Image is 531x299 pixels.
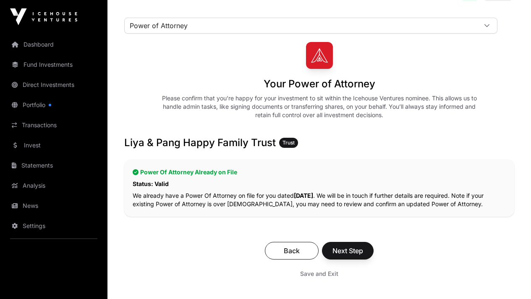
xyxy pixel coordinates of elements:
[10,8,77,25] img: Icehouse Ventures Logo
[265,242,319,260] button: Back
[124,136,514,149] h3: Liya & Pang Happy Family Trust
[7,96,101,114] a: Portfolio
[264,77,375,91] h1: Your Power of Attorney
[133,168,506,176] h2: Power Of Attorney Already on File
[300,270,338,278] span: Save and Exit
[7,176,101,195] a: Analysis
[133,180,506,188] p: Status: Valid
[322,242,374,260] button: Next Step
[7,156,101,175] a: Statements
[133,191,506,208] p: We already have a Power Of Attorney on file for you dated . We will be in touch if further detail...
[489,259,531,299] div: 聊天小组件
[7,76,101,94] a: Direct Investments
[7,35,101,54] a: Dashboard
[489,259,531,299] iframe: Chat Widget
[7,116,101,134] a: Transactions
[7,136,101,155] a: Invest
[306,42,333,69] img: Dawn Aerospace
[7,217,101,235] a: Settings
[7,197,101,215] a: News
[332,246,363,256] span: Next Step
[125,18,477,33] span: Power of Attorney
[283,139,295,146] span: Trust
[158,94,481,119] div: Please confirm that you're happy for your investment to sit within the Icehouse Ventures nominee....
[294,192,313,199] strong: [DATE]
[7,55,101,74] a: Fund Investments
[275,246,308,256] span: Back
[290,266,348,281] button: Save and Exit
